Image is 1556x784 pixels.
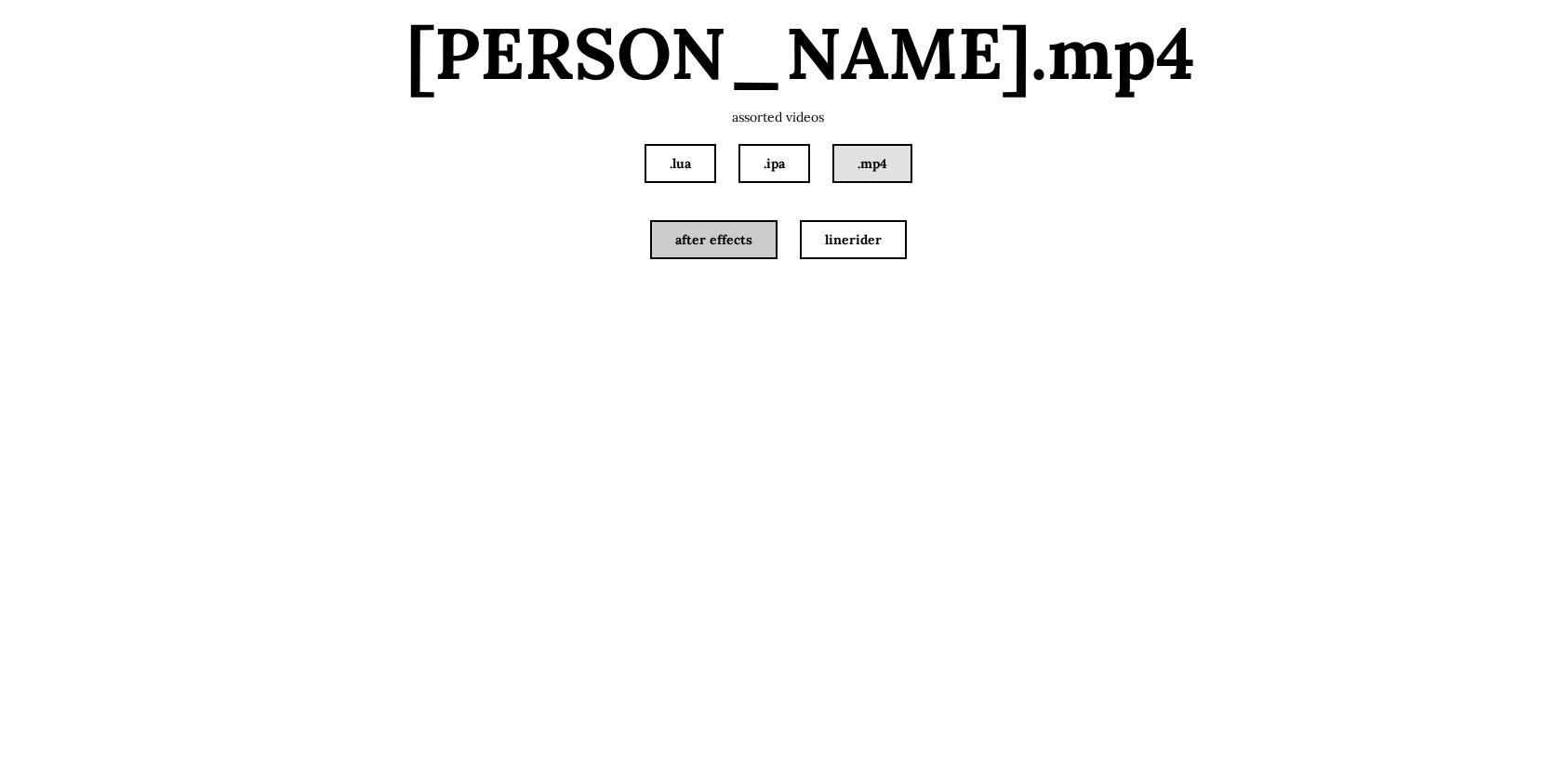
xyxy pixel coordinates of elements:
[740,146,808,181] a: .ipa
[802,222,905,257] a: linerider
[473,108,1084,127] p: assorted videos
[834,146,911,181] a: .mp4
[406,7,1195,98] a: [PERSON_NAME].mp4
[646,146,714,181] a: .lua
[652,222,776,257] a: after effects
